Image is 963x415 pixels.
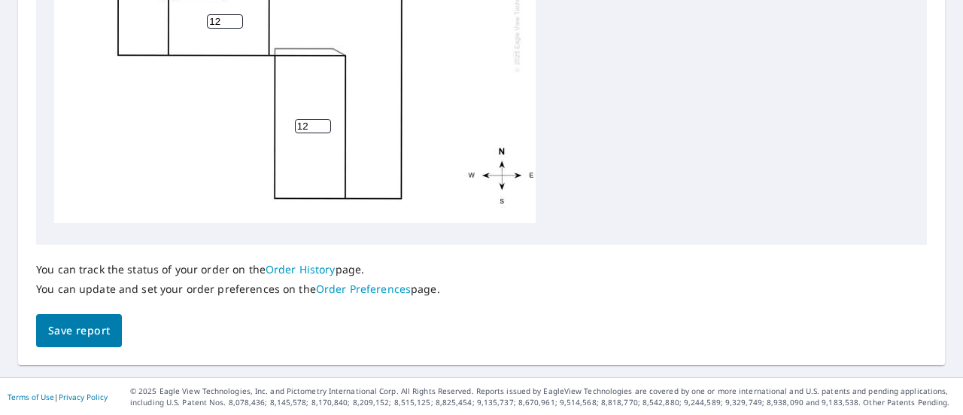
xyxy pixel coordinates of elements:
button: Save report [36,314,122,348]
p: © 2025 Eagle View Technologies, Inc. and Pictometry International Corp. All Rights Reserved. Repo... [130,386,955,408]
span: Save report [48,322,110,340]
a: Order Preferences [316,282,411,296]
a: Terms of Use [8,392,54,402]
p: You can track the status of your order on the page. [36,263,440,276]
p: | [8,392,108,401]
a: Privacy Policy [59,392,108,402]
p: You can update and set your order preferences on the page. [36,282,440,296]
a: Order History [266,262,336,276]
